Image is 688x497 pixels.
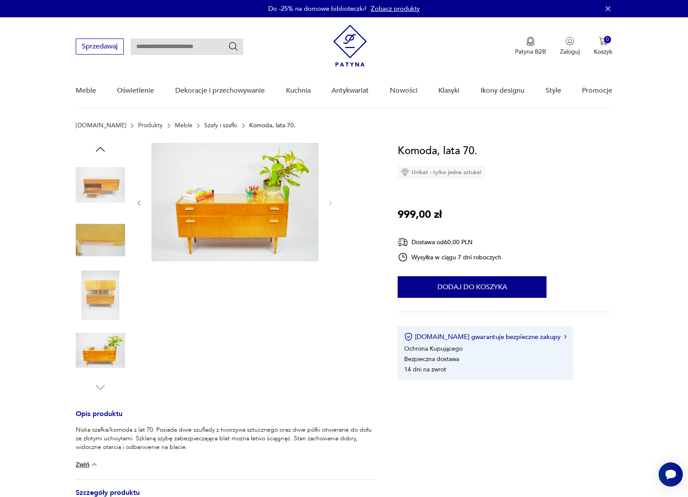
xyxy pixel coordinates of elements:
a: Ikony designu [481,74,524,107]
p: Do -25% na domowe biblioteczki! [268,4,367,13]
img: Ikona koszyka [599,37,608,45]
a: Klasyki [438,74,460,107]
img: Patyna - sklep z meblami i dekoracjami vintage [333,25,367,67]
img: Ikona diamentu [401,168,409,176]
a: Oświetlenie [117,74,154,107]
a: Szafy i szafki [204,122,237,129]
button: Sprzedawaj [76,39,124,55]
p: Komoda, lata 70. [249,122,296,129]
a: Promocje [582,74,612,107]
p: Patyna B2B [515,48,546,56]
h1: Komoda, lata 70. [398,143,477,159]
div: Unikat - tylko jedna sztuka! [398,166,485,179]
a: Kuchnia [286,74,311,107]
a: [DOMAIN_NAME] [76,122,126,129]
img: Ikona certyfikatu [404,332,413,341]
img: Zdjęcie produktu Komoda, lata 70. [76,160,125,210]
button: Szukaj [228,41,238,52]
p: Niska szafka/komoda z lat 70. Posiada dwie szuflady z tworzywa sztucznego oraz dwie półki otwiera... [76,426,377,452]
a: Nowości [390,74,418,107]
a: Meble [175,122,193,129]
img: Zdjęcie produktu Komoda, lata 70. [76,326,125,375]
img: Ikonka użytkownika [566,37,574,45]
a: Antykwariat [331,74,369,107]
li: 14 dni na zwrot [404,365,446,374]
a: Zobacz produkty [371,4,420,13]
button: [DOMAIN_NAME] gwarantuje bezpieczne zakupy [404,332,566,341]
a: Produkty [138,122,163,129]
a: Ikona medaluPatyna B2B [515,37,546,56]
p: Koszyk [594,48,612,56]
img: Zdjęcie produktu Komoda, lata 70. [76,271,125,320]
img: Zdjęcie produktu Komoda, lata 70. [151,143,318,261]
div: Dostawa od 60,00 PLN [398,237,502,248]
a: Meble [76,74,96,107]
button: Patyna B2B [515,37,546,56]
button: Zwiń [76,460,99,469]
a: Dekoracje i przechowywanie [175,74,265,107]
img: Ikona dostawy [398,237,408,248]
button: Dodaj do koszyka [398,276,547,298]
h3: Opis produktu [76,411,377,426]
img: chevron down [90,460,99,469]
p: 999,00 zł [398,207,442,223]
div: 0 [604,36,611,43]
button: 0Koszyk [594,37,612,56]
a: Sprzedawaj [76,44,124,50]
img: Zdjęcie produktu Komoda, lata 70. [76,216,125,265]
p: Zaloguj [560,48,580,56]
button: Zaloguj [560,37,580,56]
li: Bezpieczna dostawa [404,355,459,363]
li: Ochrona Kupującego [404,345,463,353]
iframe: Smartsupp widget button [659,462,683,487]
div: Wysyłka w ciągu 7 dni roboczych [398,252,502,262]
a: Style [546,74,561,107]
img: Ikona strzałki w prawo [564,335,567,339]
img: Ikona medalu [526,37,535,46]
